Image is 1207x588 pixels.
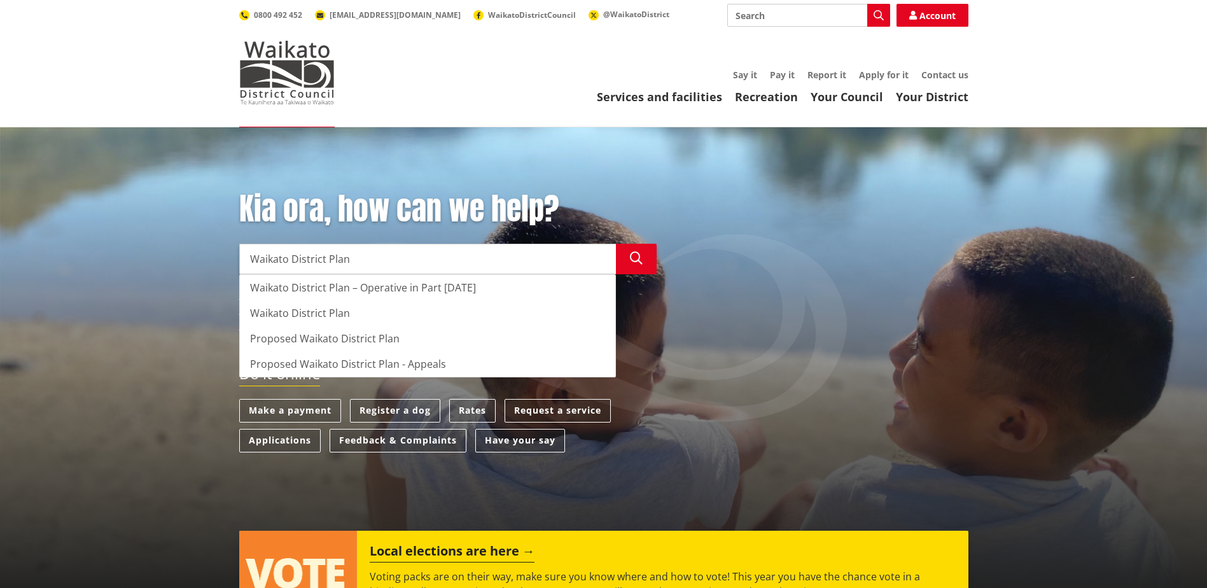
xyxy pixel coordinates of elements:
a: Request a service [505,399,611,423]
div: Waikato District Plan – Operative in Part [DATE] [240,275,615,300]
h1: Kia ora, how can we help? [239,191,657,228]
a: Applications [239,429,321,452]
a: 0800 492 452 [239,10,302,20]
div: Proposed Waikato District Plan - Appeals [240,351,615,377]
a: Make a payment [239,399,341,423]
span: 0800 492 452 [254,10,302,20]
span: [EMAIL_ADDRESS][DOMAIN_NAME] [330,10,461,20]
a: @WaikatoDistrict [589,9,669,20]
a: Your District [896,89,968,104]
a: Say it [733,69,757,81]
a: Have your say [475,429,565,452]
input: Search input [727,4,890,27]
a: Rates [449,399,496,423]
a: Account [897,4,968,27]
a: Your Council [811,89,883,104]
div: Proposed Waikato District Plan [240,326,615,351]
a: [EMAIL_ADDRESS][DOMAIN_NAME] [315,10,461,20]
a: Services and facilities [597,89,722,104]
span: WaikatoDistrictCouncil [488,10,576,20]
input: Search input [239,244,616,274]
a: Register a dog [350,399,440,423]
iframe: Messenger Launcher [1148,535,1194,580]
a: Pay it [770,69,795,81]
a: WaikatoDistrictCouncil [473,10,576,20]
span: @WaikatoDistrict [603,9,669,20]
img: Waikato District Council - Te Kaunihera aa Takiwaa o Waikato [239,41,335,104]
a: Report it [807,69,846,81]
a: Contact us [921,69,968,81]
h2: Local elections are here [370,543,534,563]
a: Feedback & Complaints [330,429,466,452]
a: Recreation [735,89,798,104]
a: Apply for it [859,69,909,81]
div: Waikato District Plan [240,300,615,326]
